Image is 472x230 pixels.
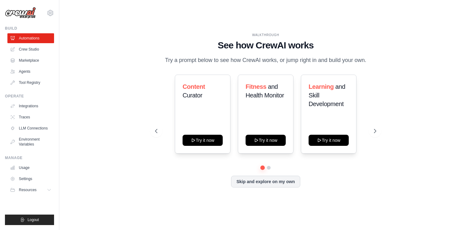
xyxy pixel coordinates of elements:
[309,83,345,107] span: and Skill Development
[19,187,36,192] span: Resources
[7,55,54,65] a: Marketplace
[7,134,54,149] a: Environment Variables
[7,33,54,43] a: Automations
[7,185,54,195] button: Resources
[7,123,54,133] a: LLM Connections
[246,135,286,146] button: Try it now
[7,67,54,76] a: Agents
[246,83,266,90] span: Fitness
[183,135,223,146] button: Try it now
[27,217,39,222] span: Logout
[162,56,369,65] p: Try a prompt below to see how CrewAI works, or jump right in and build your own.
[7,78,54,88] a: Tool Registry
[183,92,202,99] span: Curator
[7,174,54,184] a: Settings
[5,7,36,19] img: Logo
[183,83,205,90] span: Content
[155,33,376,37] div: WALKTHROUGH
[7,101,54,111] a: Integrations
[309,83,334,90] span: Learning
[7,163,54,173] a: Usage
[5,26,54,31] div: Build
[231,176,300,187] button: Skip and explore on my own
[5,94,54,99] div: Operate
[7,112,54,122] a: Traces
[5,155,54,160] div: Manage
[7,44,54,54] a: Crew Studio
[5,215,54,225] button: Logout
[309,135,349,146] button: Try it now
[155,40,376,51] h1: See how CrewAI works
